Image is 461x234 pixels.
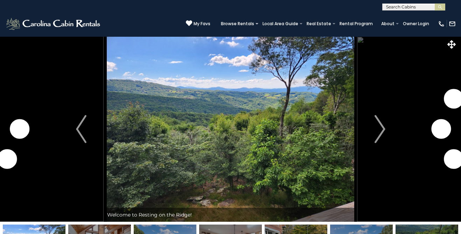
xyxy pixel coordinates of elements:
img: arrow [375,115,385,143]
a: My Favs [186,20,210,27]
a: Rental Program [336,19,376,29]
a: Real Estate [303,19,335,29]
a: About [378,19,398,29]
img: phone-regular-white.png [438,20,445,27]
button: Next [357,36,403,222]
img: arrow [76,115,86,143]
img: White-1-2.png [5,17,102,31]
a: Browse Rentals [217,19,258,29]
span: My Favs [194,21,210,27]
a: Local Area Guide [259,19,302,29]
button: Previous [58,36,104,222]
a: Owner Login [399,19,433,29]
img: mail-regular-white.png [449,20,456,27]
div: Welcome to Resting on the Ridge! [104,208,357,222]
